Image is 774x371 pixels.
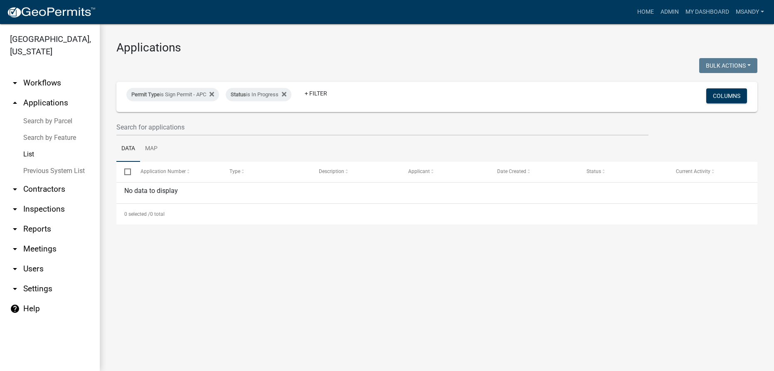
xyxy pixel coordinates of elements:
a: My Dashboard [682,4,732,20]
a: Map [140,136,163,162]
div: is In Progress [226,88,291,101]
i: help [10,304,20,314]
button: Bulk Actions [699,58,757,73]
div: is Sign Permit - APC [126,88,219,101]
datatable-header-cell: Date Created [489,162,579,182]
span: Status [231,91,246,98]
a: Admin [657,4,682,20]
i: arrow_drop_down [10,264,20,274]
span: Current Activity [676,168,710,174]
span: Type [229,168,240,174]
span: Application Number [141,168,186,174]
div: No data to display [116,183,757,203]
datatable-header-cell: Application Number [132,162,222,182]
datatable-header-cell: Applicant [400,162,489,182]
h3: Applications [116,41,757,55]
datatable-header-cell: Status [579,162,668,182]
i: arrow_drop_down [10,204,20,214]
span: Description [319,168,344,174]
datatable-header-cell: Type [222,162,311,182]
a: msandy [732,4,767,20]
i: arrow_drop_up [10,98,20,108]
span: Applicant [408,168,430,174]
a: Data [116,136,140,162]
input: Search for applications [116,119,648,136]
i: arrow_drop_down [10,284,20,294]
a: Home [634,4,657,20]
i: arrow_drop_down [10,78,20,88]
span: 0 selected / [124,211,150,217]
datatable-header-cell: Description [311,162,400,182]
span: Status [587,168,601,174]
span: Permit Type [131,91,160,98]
button: Columns [706,88,747,103]
i: arrow_drop_down [10,224,20,234]
span: Date Created [497,168,526,174]
a: + Filter [298,86,334,101]
datatable-header-cell: Current Activity [668,162,757,182]
i: arrow_drop_down [10,184,20,194]
i: arrow_drop_down [10,244,20,254]
datatable-header-cell: Select [116,162,132,182]
div: 0 total [116,204,757,225]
